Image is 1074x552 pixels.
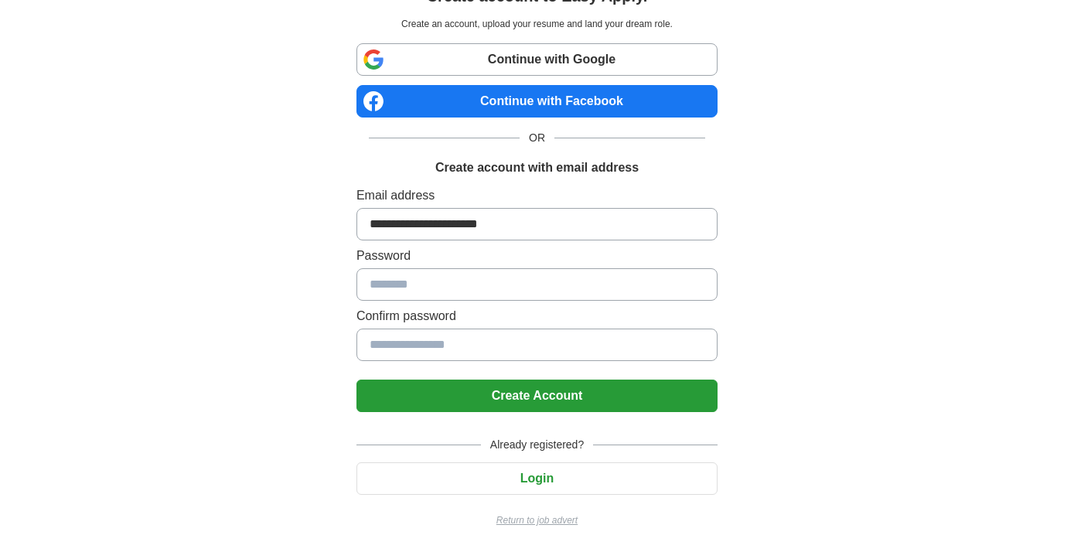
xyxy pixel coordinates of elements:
a: Continue with Facebook [356,85,718,118]
p: Create an account, upload your resume and land your dream role. [360,17,714,31]
label: Email address [356,186,718,205]
a: Continue with Google [356,43,718,76]
span: OR [520,130,554,146]
span: Already registered? [481,437,593,453]
a: Login [356,472,718,485]
button: Create Account [356,380,718,412]
label: Confirm password [356,307,718,325]
button: Login [356,462,718,495]
a: Return to job advert [356,513,718,527]
h1: Create account with email address [435,158,639,177]
label: Password [356,247,718,265]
